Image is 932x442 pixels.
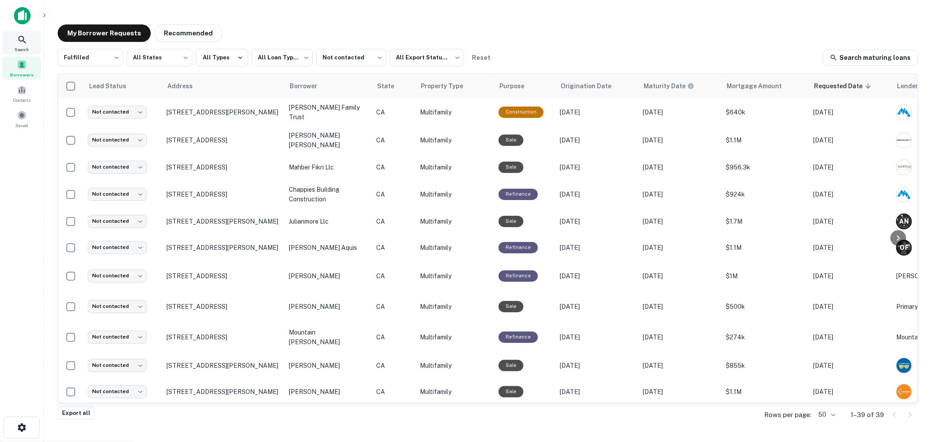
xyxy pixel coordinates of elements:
span: Maturity dates displayed may be estimated. Please contact the lender for the most accurate maturi... [644,81,706,91]
p: Multifamily [420,243,490,252]
p: [PERSON_NAME] [PERSON_NAME] [289,131,367,150]
p: Multifamily [420,135,490,145]
div: Contacts [3,82,41,105]
div: Saved [3,107,41,131]
span: Borrower [290,81,329,91]
p: [DATE] [643,332,717,342]
p: [DATE] [813,162,887,172]
p: Multifamily [420,162,490,172]
p: Multifamily [420,332,490,342]
div: This loan purpose was for refinancing [499,189,538,200]
div: Not contacted [88,385,147,398]
p: [STREET_ADDRESS][PERSON_NAME] [166,218,280,225]
div: Not contacted [88,269,147,282]
span: Property Type [421,81,475,91]
div: Not contacted [88,161,147,173]
span: Saved [16,122,28,129]
button: Export all [58,407,95,420]
p: [DATE] [813,387,887,397]
th: State [372,74,416,98]
p: 1–39 of 39 [851,410,884,420]
p: [DATE] [560,135,634,145]
div: 50 [815,408,837,421]
p: [DATE] [813,361,887,370]
p: CA [376,302,411,311]
p: [DATE] [813,332,887,342]
p: [DATE] [643,361,717,370]
div: Not contacted [88,300,147,313]
p: [DATE] [643,190,717,199]
p: mountain [PERSON_NAME] [289,328,367,347]
div: Not contacted [316,46,386,69]
div: Borrowers [3,56,41,80]
p: [DATE] [560,162,634,172]
span: Contacts [13,97,31,104]
p: CA [376,271,411,281]
th: Origination Date [555,74,638,98]
p: Multifamily [420,190,490,199]
span: Requested Date [814,81,874,91]
span: Mortgage Amount [727,81,793,91]
iframe: Chat Widget [888,372,932,414]
button: Recommended [154,24,222,42]
span: Borrowers [10,71,34,78]
p: Multifamily [420,107,490,117]
th: Borrower [284,74,372,98]
div: This loan purpose was for refinancing [499,331,538,342]
p: [PERSON_NAME] [289,361,367,370]
div: Sale [499,301,523,312]
p: [DATE] [560,243,634,252]
p: [DATE] [643,302,717,311]
div: Fulfilled [58,46,123,69]
p: [PERSON_NAME] [289,387,367,397]
h6: Maturity Date [644,81,686,91]
div: Sale [499,135,523,145]
p: $1.1M [726,387,804,397]
p: [STREET_ADDRESS][PERSON_NAME] [166,388,280,396]
p: [DATE] [560,332,634,342]
p: julianmore llc [289,217,367,226]
span: Search [15,46,29,53]
p: [DATE] [813,107,887,117]
div: This loan purpose was for refinancing [499,270,538,281]
p: [DATE] [643,271,717,281]
a: Search [3,31,41,55]
th: Maturity dates displayed may be estimated. Please contact the lender for the most accurate maturi... [638,74,721,98]
p: Multifamily [420,387,490,397]
button: All Types [196,49,248,66]
span: Lead Status [89,81,138,91]
div: This loan purpose was for refinancing [499,242,538,253]
p: CA [376,190,411,199]
p: [DATE] [560,361,634,370]
a: Search maturing loans [823,50,918,66]
p: [PERSON_NAME] [289,302,367,311]
p: Multifamily [420,271,490,281]
div: All States [127,46,192,69]
p: [STREET_ADDRESS] [166,272,280,280]
div: Sale [499,162,523,173]
p: [DATE] [813,135,887,145]
p: [STREET_ADDRESS] [166,190,280,198]
div: All Loan Types [252,46,313,69]
span: Lender [897,81,929,91]
p: [PERSON_NAME] [289,271,367,281]
p: $956.3k [726,162,804,172]
span: Origination Date [561,81,623,91]
th: Property Type [416,74,494,98]
p: [DATE] [813,271,887,281]
div: Maturity dates displayed may be estimated. Please contact the lender for the most accurate maturi... [644,81,694,91]
p: CA [376,243,411,252]
p: [DATE] [560,190,634,199]
p: $855k [726,361,804,370]
p: [DATE] [560,387,634,397]
p: Multifamily [420,302,490,311]
th: Lead Status [83,74,162,98]
p: [STREET_ADDRESS] [166,136,280,144]
p: CA [376,162,411,172]
button: My Borrower Requests [58,24,151,42]
p: [DATE] [560,271,634,281]
p: [DATE] [643,387,717,397]
p: [STREET_ADDRESS][PERSON_NAME] [166,108,280,116]
p: CA [376,217,411,226]
p: $640k [726,107,804,117]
